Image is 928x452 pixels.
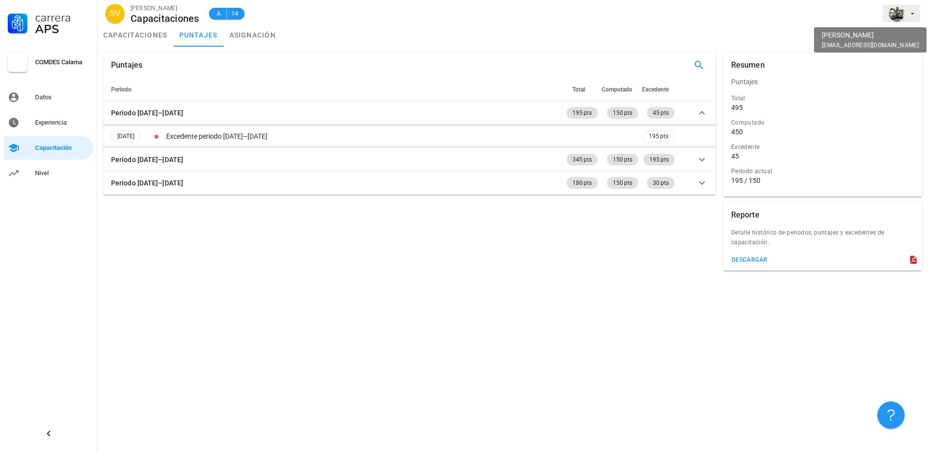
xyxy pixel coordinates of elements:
div: Reporte [731,202,759,228]
button: descargar [727,253,772,267]
div: Computado [731,118,914,127]
span: Total [572,86,585,93]
div: 450 [731,127,743,136]
div: Carrera [35,12,90,23]
div: avatar [889,6,905,21]
th: Periodo [103,78,565,101]
div: Periodo [DATE]–[DATE] [111,178,183,188]
span: 150 pts [613,177,632,189]
div: Experiencia [35,119,90,127]
span: Periodo [111,86,132,93]
a: Nivel [4,162,94,185]
div: descargar [731,256,768,263]
div: COMDES Calama [35,58,90,66]
div: Excedente [731,142,914,152]
div: Capacitación [35,144,90,152]
div: Capacitaciones [131,13,199,24]
th: Computado [600,78,640,101]
div: avatar [105,4,125,23]
div: Puntajes [111,53,142,78]
span: 345 pts [572,154,592,165]
div: APS [35,23,90,35]
div: Total [731,93,914,103]
a: Capacitación [4,136,94,160]
span: SV [110,4,120,23]
a: asignación [224,23,282,47]
span: 45 pts [653,107,669,119]
div: Detalle histórico de periodos, puntajes y excedentes de capacitación. [723,228,922,253]
span: Computado [602,86,632,93]
span: A [215,9,223,18]
a: capacitaciones [97,23,173,47]
span: 180 pts [572,177,592,189]
div: Resumen [731,53,765,78]
span: 30 pts [653,177,669,189]
div: Nivel [35,169,90,177]
div: Periodo [DATE]–[DATE] [111,154,183,165]
div: 495 [731,103,743,112]
span: Excedente [642,86,669,93]
a: Experiencia [4,111,94,134]
th: Excedente [640,78,677,101]
div: [PERSON_NAME] [131,3,199,13]
span: [DATE] [117,131,134,142]
div: Periodo actual [731,166,914,176]
div: Periodo [DATE]–[DATE] [111,108,183,118]
th: Total [565,78,600,101]
a: Datos [4,86,94,109]
div: 195 / 150 [731,176,914,185]
span: 150 pts [613,154,632,165]
a: puntajes [173,23,224,47]
div: Datos [35,93,90,101]
div: Puntajes [723,70,922,93]
div: 45 [731,152,739,161]
span: 150 pts [613,107,632,119]
span: 195 pts [649,154,669,165]
span: 14 [231,9,239,18]
td: Excedente periodo [DATE]–[DATE] [164,125,641,148]
span: 195 pts [649,131,668,142]
span: 195 pts [572,107,592,119]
